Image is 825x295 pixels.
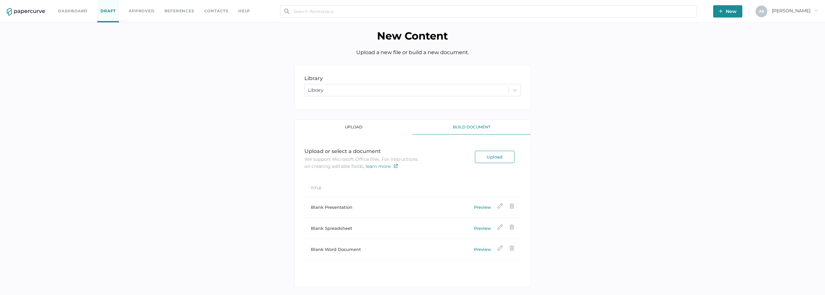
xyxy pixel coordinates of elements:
[7,8,45,16] img: papercurve-logo-colour.7244d18c.svg
[311,245,361,253] div: Blank Word Document
[509,203,514,208] img: trash-grey.3542d6f3.svg
[498,245,503,251] img: pencil-grey.c559b677.svg
[284,9,289,14] img: search.bf03fe8b.svg
[304,148,468,154] div: Upload or select a document
[204,7,229,15] a: Contacts
[719,5,737,18] span: New
[129,7,154,15] a: Approved
[356,49,469,55] span: Upload a new file or build a new document.
[311,184,321,192] div: title
[308,87,324,93] div: Library
[814,8,818,13] i: arrow_right
[164,7,194,15] a: References
[475,151,514,163] button: Upload
[474,224,491,232] a: Preview
[759,9,764,14] span: A S
[5,29,820,42] h1: New Content
[498,224,503,230] img: pencil-grey.c559b677.svg
[413,120,531,135] div: build document
[474,245,491,253] a: Preview
[311,203,352,211] div: Blank Presentation
[58,7,88,15] a: Dashboard
[772,8,818,14] span: [PERSON_NAME]
[304,156,419,170] p: We support Microsoft Office files. For instructions on creating editable fields,
[295,120,413,135] div: upload
[509,224,514,230] img: trash-grey.3542d6f3.svg
[498,203,503,208] img: pencil-grey.c559b677.svg
[713,5,742,18] button: New
[474,203,491,211] a: Preview
[280,5,697,18] input: Search Workspace
[304,75,521,81] div: library
[719,9,723,13] img: plus-white.e19ec114.svg
[394,164,398,168] img: external-link-icon.7ec190a1.svg
[238,7,250,15] div: help
[509,245,514,251] img: trash-grey.3542d6f3.svg
[311,224,352,232] div: Blank Spreadsheet
[366,163,398,169] a: learn more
